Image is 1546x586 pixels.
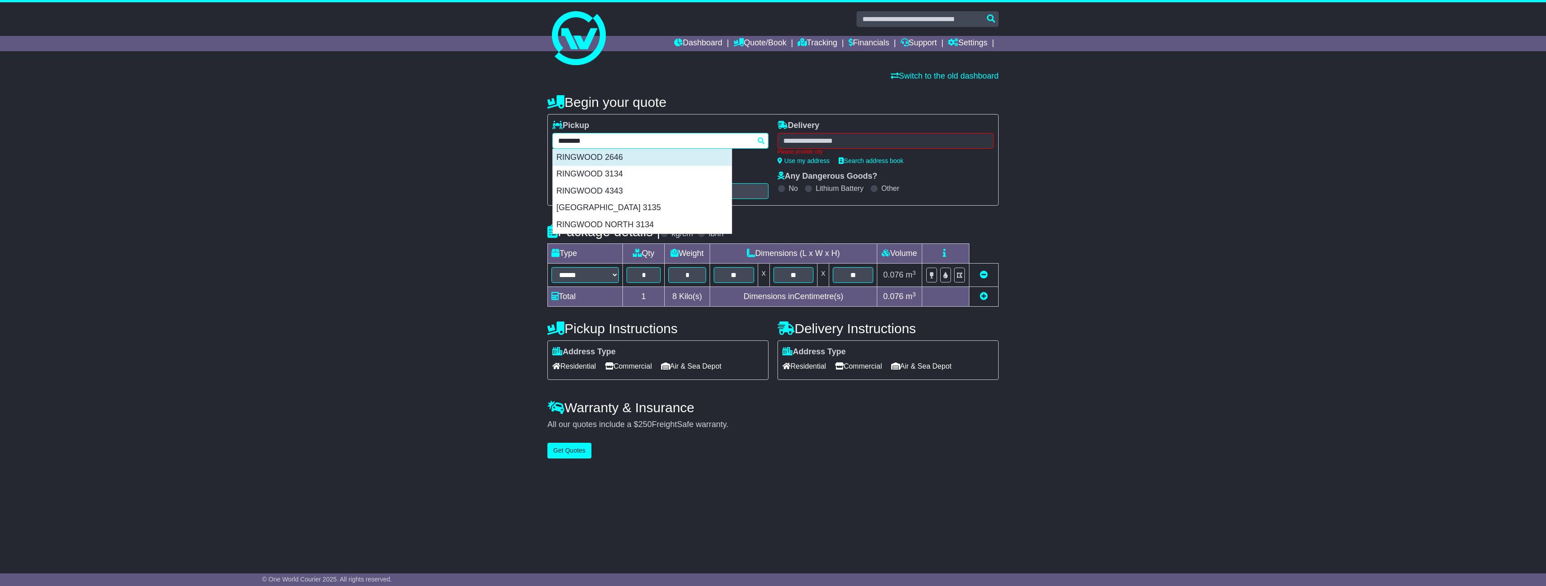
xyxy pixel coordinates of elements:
span: Air & Sea Depot [891,359,952,373]
td: Dimensions in Centimetre(s) [710,287,877,307]
span: 0.076 [883,292,903,301]
div: RINGWOOD 3134 [553,166,732,183]
td: 1 [623,287,665,307]
a: Tracking [798,36,837,51]
span: m [906,270,916,279]
a: Add new item [980,292,988,301]
a: Remove this item [980,270,988,279]
div: RINGWOOD 2646 [553,149,732,166]
div: All our quotes include a $ FreightSafe warranty. [547,420,999,430]
td: Weight [665,244,710,264]
td: Dimensions (L x W x H) [710,244,877,264]
span: 0.076 [883,270,903,279]
span: Commercial [835,359,882,373]
a: Financials [849,36,889,51]
a: Support [901,36,937,51]
label: Any Dangerous Goods? [777,172,877,181]
td: Volume [877,244,922,264]
h4: Warranty & Insurance [547,400,999,415]
td: Total [548,287,623,307]
span: Residential [782,359,826,373]
span: m [906,292,916,301]
label: kg/cm [671,229,693,239]
h4: Package details | [547,224,660,239]
a: Use my address [777,157,830,164]
td: Qty [623,244,665,264]
td: x [758,264,769,287]
span: 8 [672,292,677,301]
typeahead: Please provide city [552,133,769,149]
span: 250 [638,420,652,429]
span: Residential [552,359,596,373]
label: Address Type [782,347,846,357]
sup: 3 [912,269,916,276]
label: lb/in [709,229,724,239]
div: RINGWOOD NORTH 3134 [553,216,732,234]
a: Settings [948,36,987,51]
div: [GEOGRAPHIC_DATA] 3135 [553,199,732,216]
span: Commercial [605,359,652,373]
a: Switch to the old dashboard [891,71,999,80]
label: Other [881,184,899,193]
span: © One World Courier 2025. All rights reserved. [262,576,392,583]
label: No [789,184,798,193]
span: Air & Sea Depot [661,359,722,373]
td: Kilo(s) [665,287,710,307]
td: Type [548,244,623,264]
div: Please provide city [777,149,994,155]
label: Address Type [552,347,616,357]
label: Delivery [777,121,819,131]
td: x [817,264,829,287]
sup: 3 [912,291,916,298]
label: Lithium Battery [816,184,864,193]
h4: Delivery Instructions [777,321,999,336]
h4: Pickup Instructions [547,321,769,336]
a: Dashboard [674,36,722,51]
a: Search address book [839,157,903,164]
label: Pickup [552,121,589,131]
button: Get Quotes [547,443,591,458]
h4: Begin your quote [547,95,999,110]
a: Quote/Book [733,36,786,51]
div: RINGWOOD 4343 [553,183,732,200]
